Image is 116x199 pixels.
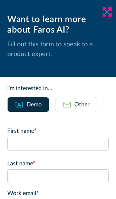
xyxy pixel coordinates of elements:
label: Last name [7,159,109,168]
div: Demo [26,100,42,109]
div: Other [74,100,90,109]
div: I'm interested in... [7,84,109,93]
div: Want to learn more about Faros AI? [7,14,109,35]
label: Work email [7,189,109,198]
label: First name [7,127,109,135]
p: Fill out this form to speak to a product expert. [7,40,109,59]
